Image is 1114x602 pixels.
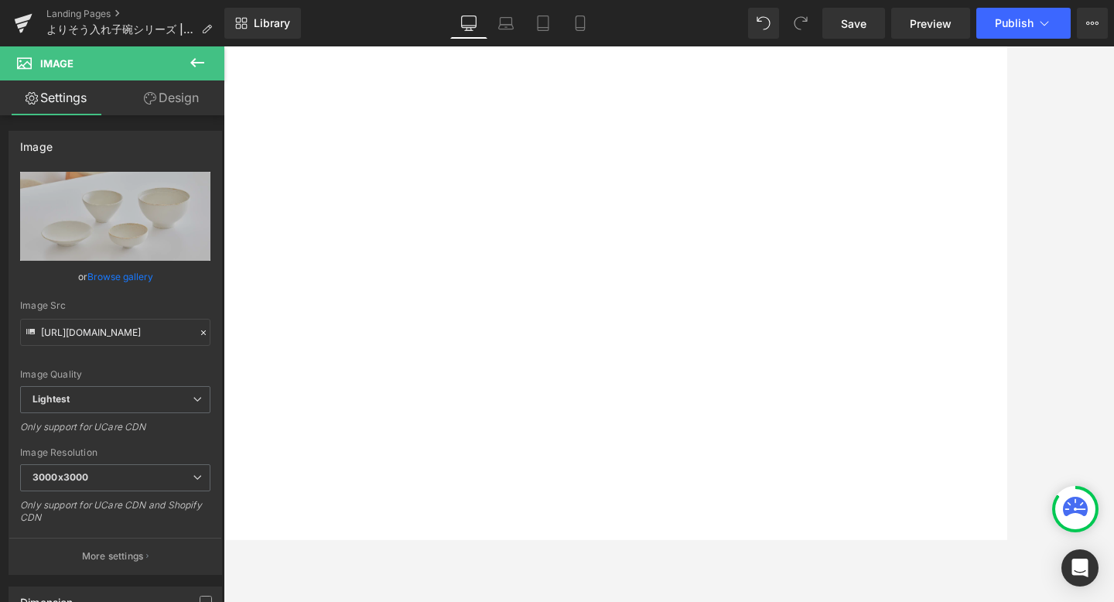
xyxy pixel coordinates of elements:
[841,15,866,32] span: Save
[20,132,53,153] div: Image
[32,393,70,405] b: Lightest
[995,17,1034,29] span: Publish
[20,300,210,311] div: Image Src
[1077,8,1108,39] button: More
[20,369,210,380] div: Image Quality
[450,8,487,39] a: Desktop
[46,8,224,20] a: Landing Pages
[32,471,88,483] b: 3000x3000
[82,549,144,563] p: More settings
[891,8,970,39] a: Preview
[224,8,301,39] a: New Library
[525,8,562,39] a: Tablet
[20,447,210,458] div: Image Resolution
[115,80,227,115] a: Design
[976,8,1071,39] button: Publish
[20,421,210,443] div: Only support for UCare CDN
[20,319,210,346] input: Link
[20,269,210,285] div: or
[748,8,779,39] button: Undo
[785,8,816,39] button: Redo
[910,15,952,32] span: Preview
[254,16,290,30] span: Library
[1061,549,1099,587] div: Open Intercom Messenger
[87,263,153,290] a: Browse gallery
[20,499,210,534] div: Only support for UCare CDN and Shopify CDN
[40,57,73,70] span: Image
[46,23,195,36] span: よりそう入れ子碗シリーズ | きほんのうつわ公式オンラインショップ
[562,8,599,39] a: Mobile
[487,8,525,39] a: Laptop
[9,538,221,574] button: More settings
